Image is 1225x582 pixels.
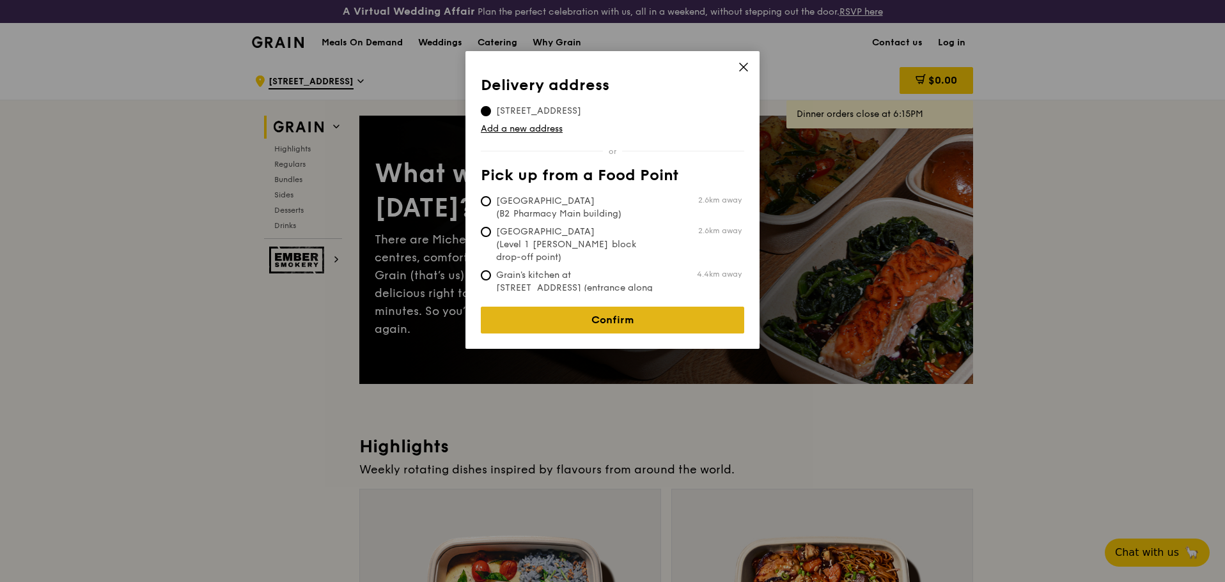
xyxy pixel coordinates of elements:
[481,106,491,116] input: [STREET_ADDRESS]
[481,196,491,206] input: [GEOGRAPHIC_DATA] (B2 Pharmacy Main building)2.6km away
[697,269,742,279] span: 4.4km away
[481,123,744,135] a: Add a new address
[481,307,744,333] a: Confirm
[481,167,744,190] th: Pick up from a Food Point
[481,195,671,220] span: [GEOGRAPHIC_DATA] (B2 Pharmacy Main building)
[481,226,671,264] span: [GEOGRAPHIC_DATA] (Level 1 [PERSON_NAME] block drop-off point)
[698,226,742,236] span: 2.6km away
[481,269,671,320] span: Grain's kitchen at [STREET_ADDRESS] (entrance along [PERSON_NAME][GEOGRAPHIC_DATA])
[481,77,744,100] th: Delivery address
[481,270,491,280] input: Grain's kitchen at [STREET_ADDRESS] (entrance along [PERSON_NAME][GEOGRAPHIC_DATA])4.4km away
[481,227,491,237] input: [GEOGRAPHIC_DATA] (Level 1 [PERSON_NAME] block drop-off point)2.6km away
[481,105,597,118] span: [STREET_ADDRESS]
[698,195,742,205] span: 2.6km away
